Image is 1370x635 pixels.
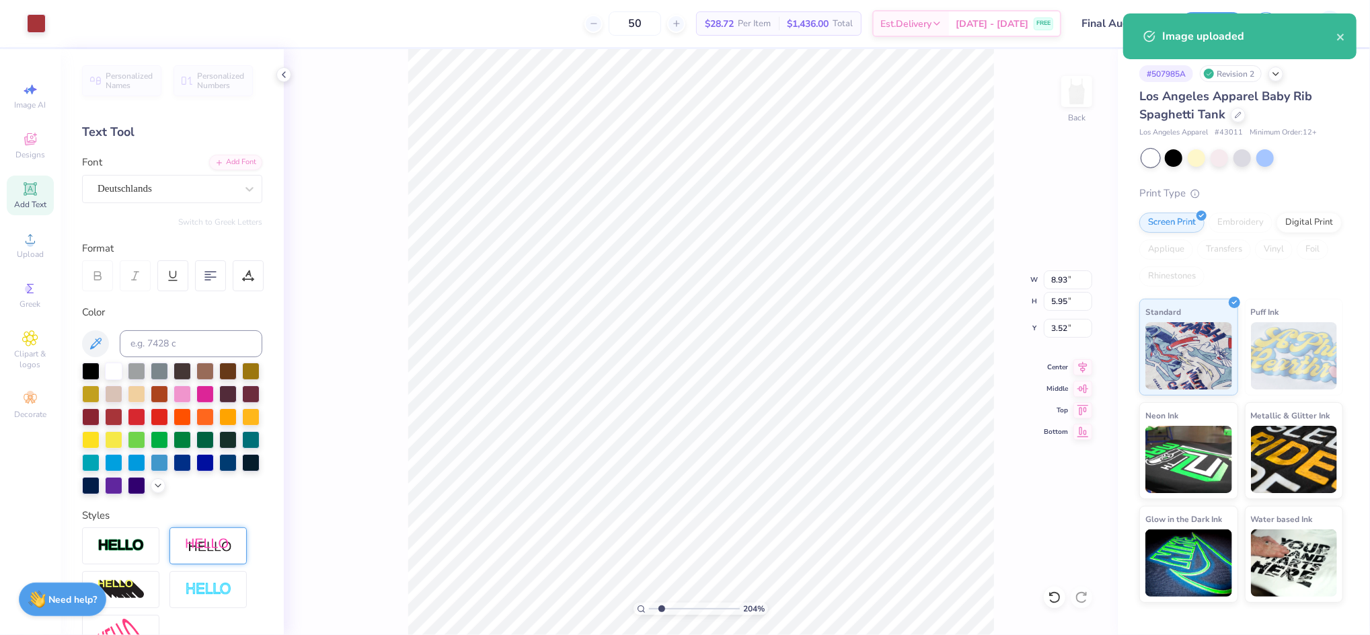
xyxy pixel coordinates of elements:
div: Text Tool [82,123,262,141]
span: Glow in the Dark Ink [1145,512,1222,526]
img: Back [1063,78,1090,105]
img: Glow in the Dark Ink [1145,529,1232,597]
span: Metallic & Glitter Ink [1251,408,1330,422]
span: Personalized Numbers [197,71,245,90]
span: Greek [20,299,41,309]
strong: Need help? [49,593,98,606]
span: Clipart & logos [7,348,54,370]
span: Center [1044,363,1068,372]
div: Transfers [1197,239,1251,260]
span: $28.72 [705,17,734,31]
div: Applique [1139,239,1193,260]
span: Middle [1044,384,1068,394]
span: # 43011 [1215,127,1243,139]
span: 204 % [743,603,765,615]
span: Bottom [1044,427,1068,437]
span: Decorate [14,409,46,420]
input: e.g. 7428 c [120,330,262,357]
input: – – [609,11,661,36]
span: Neon Ink [1145,408,1178,422]
img: 3d Illusion [98,579,145,601]
div: Color [82,305,262,320]
span: Personalized Names [106,71,153,90]
div: Embroidery [1209,213,1272,233]
img: Shadow [185,537,232,554]
span: Upload [17,249,44,260]
div: Rhinestones [1139,266,1205,287]
label: Font [82,155,102,170]
span: Add Text [14,199,46,210]
div: Foil [1297,239,1328,260]
img: Stroke [98,538,145,554]
span: Minimum Order: 12 + [1250,127,1317,139]
div: Print Type [1139,186,1343,201]
span: Per Item [738,17,771,31]
div: Screen Print [1139,213,1205,233]
span: Top [1044,406,1068,415]
input: Untitled Design [1071,10,1170,37]
div: Revision 2 [1200,65,1262,82]
span: Standard [1145,305,1181,319]
img: Puff Ink [1251,322,1338,389]
span: Puff Ink [1251,305,1279,319]
span: Los Angeles Apparel [1139,127,1208,139]
span: Total [833,17,853,31]
span: Image AI [15,100,46,110]
img: Neon Ink [1145,426,1232,493]
div: # 507985A [1139,65,1193,82]
div: Styles [82,508,262,523]
span: $1,436.00 [787,17,829,31]
div: Back [1068,112,1086,124]
div: Image uploaded [1162,28,1336,44]
div: Format [82,241,264,256]
img: Water based Ink [1251,529,1338,597]
span: Designs [15,149,45,160]
span: Est. Delivery [880,17,931,31]
div: Add Font [209,155,262,170]
span: [DATE] - [DATE] [956,17,1028,31]
img: Negative Space [185,582,232,597]
div: Digital Print [1277,213,1342,233]
span: Water based Ink [1251,512,1313,526]
img: Metallic & Glitter Ink [1251,426,1338,493]
button: Switch to Greek Letters [178,217,262,227]
div: Vinyl [1255,239,1293,260]
span: Los Angeles Apparel Baby Rib Spaghetti Tank [1139,88,1312,122]
img: Standard [1145,322,1232,389]
button: close [1336,28,1346,44]
span: FREE [1036,19,1051,28]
